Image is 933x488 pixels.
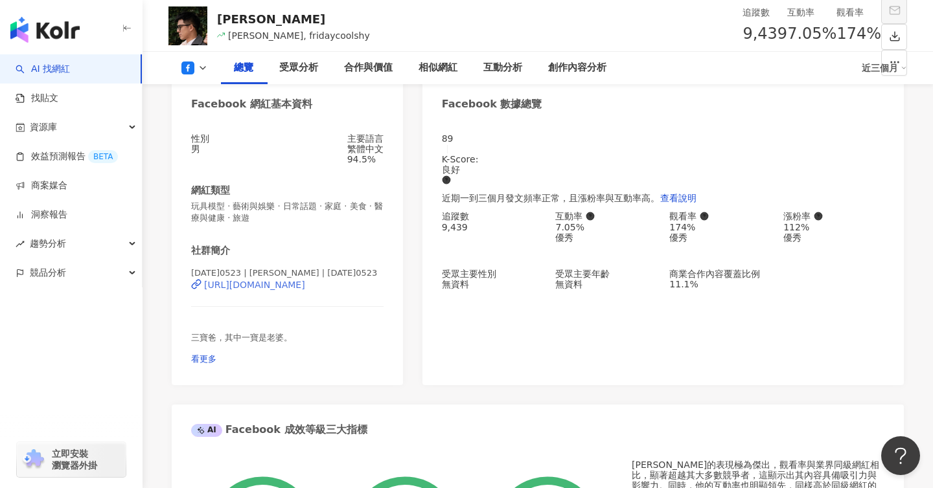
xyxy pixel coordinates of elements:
div: K-Score : [442,154,884,185]
span: 玩具模型 · 藝術與娛樂 · 日常話題 · 家庭 · 美食 · 醫療與健康 · 旅遊 [191,201,384,224]
div: Facebook 網紅基本資料 [191,97,312,111]
div: 良好 [442,164,884,175]
div: Facebook 數據總覽 [442,97,542,111]
a: chrome extension立即安裝 瀏覽器外掛 [17,442,126,477]
div: 受眾主要年齡 [555,269,656,279]
span: rise [16,239,25,249]
div: 近三個月 [862,58,907,78]
a: 效益預測報告BETA [16,150,118,163]
div: 89 [442,133,884,144]
div: 優秀 [669,232,770,243]
span: [PERSON_NAME], fridaycoolshy [228,30,370,41]
span: [DATE]0523 | [PERSON_NAME] | [DATE]0523 [191,268,377,278]
a: 商案媒合 [16,179,67,192]
div: Facebook 成效等級三大指標 [191,423,367,437]
img: KOL Avatar [168,6,207,45]
div: 優秀 [783,232,884,243]
div: 11.1% [669,279,770,289]
div: 男 [191,144,209,154]
div: 9,439 [442,222,543,232]
div: 互動率 [555,211,656,221]
div: 互動分析 [483,60,522,76]
div: 受眾主要性別 [442,269,543,279]
div: 112% [783,222,884,232]
button: 查看說明 [660,185,697,211]
span: 7.05% [787,22,836,47]
div: AI [191,424,222,437]
span: 趨勢分析 [30,229,66,258]
div: 追蹤數 [743,5,787,19]
div: 優秀 [555,232,656,243]
a: [URL][DOMAIN_NAME] [191,279,384,291]
div: 網紅類型 [191,184,230,197]
span: 立即安裝 瀏覽器外掛 [52,448,97,471]
div: 近期一到三個月發文頻率正常，且漲粉率與互動率高。 [442,185,884,211]
div: 174% [669,222,770,232]
div: 觀看率 [669,211,770,221]
span: 174% [836,22,881,47]
a: 找貼文 [16,92,58,105]
span: 競品分析 [30,258,66,287]
span: 看更多 [191,354,216,364]
span: 94.5% [347,154,376,164]
div: 無資料 [442,279,543,289]
div: 社群簡介 [191,244,230,258]
img: chrome extension [21,449,46,470]
div: 合作與價值 [344,60,393,76]
iframe: Help Scout Beacon - Open [881,436,920,475]
div: 互動率 [787,5,836,19]
div: 漲粉率 [783,211,884,221]
div: 繁體中文 [347,144,384,154]
span: 9,439 [743,25,787,43]
span: 查看說明 [660,193,697,203]
a: searchAI 找網紅 [16,63,70,76]
span: 資源庫 [30,113,57,142]
div: 商業合作內容覆蓋比例 [669,269,770,279]
div: [URL][DOMAIN_NAME] [204,280,305,290]
img: logo [10,17,80,43]
a: 洞察報告 [16,208,67,221]
div: 無資料 [555,279,656,289]
div: 主要語言 [347,133,384,144]
div: 受眾分析 [279,60,318,76]
div: 創作內容分析 [548,60,606,76]
div: 總覽 [234,60,253,76]
div: 性別 [191,133,209,144]
div: 觀看率 [836,5,881,19]
div: [PERSON_NAME] [217,11,370,27]
span: 三寶爸，其中一寶是老婆。 [191,333,292,342]
div: 追蹤數 [442,211,543,221]
div: 7.05% [555,222,656,232]
div: 相似網紅 [419,60,457,76]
